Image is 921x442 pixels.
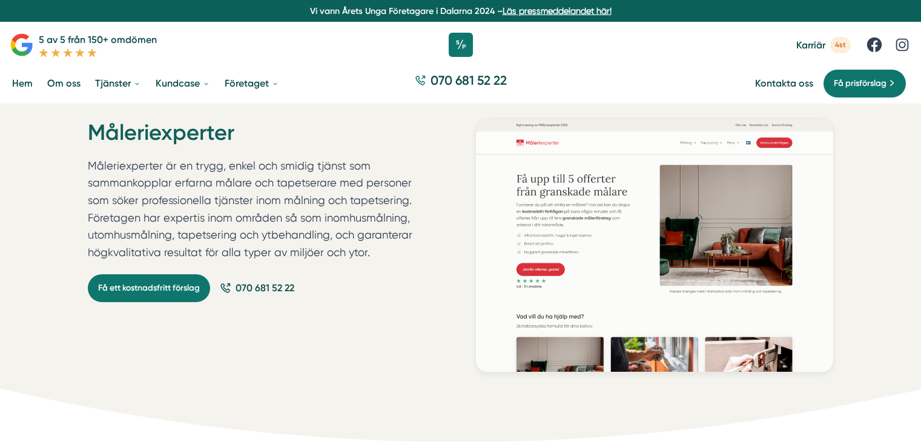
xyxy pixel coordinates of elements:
a: Karriär 4st [796,37,851,53]
a: 070 681 52 22 [220,280,294,295]
span: 070 681 52 22 [236,280,294,295]
a: Tjänster [93,68,144,99]
a: Få ett kostnadsfritt förslag [88,274,210,302]
a: Kontakta oss [755,78,813,89]
a: Om oss [45,68,83,99]
span: 070 681 52 22 [431,71,507,89]
span: Få prisförslag [834,77,886,90]
p: 5 av 5 från 150+ omdömen [39,32,157,47]
p: Vi vann Årets Unga Företagare i Dalarna 2024 – [5,5,916,17]
p: Måleriexperter är en trygg, enkel och smidig tjänst som sammankopplar erfarna målare och tapetser... [88,157,417,267]
h1: Måleriexperter [88,118,417,157]
a: Kundcase [153,68,213,99]
span: 4st [830,37,851,53]
a: Läs pressmeddelandet här! [503,6,612,16]
img: Måleriexperter [475,118,834,372]
span: Karriär [796,39,825,51]
a: Företaget [222,68,282,99]
a: Hem [10,68,35,99]
a: 070 681 52 22 [410,71,512,95]
a: Få prisförslag [823,69,906,98]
